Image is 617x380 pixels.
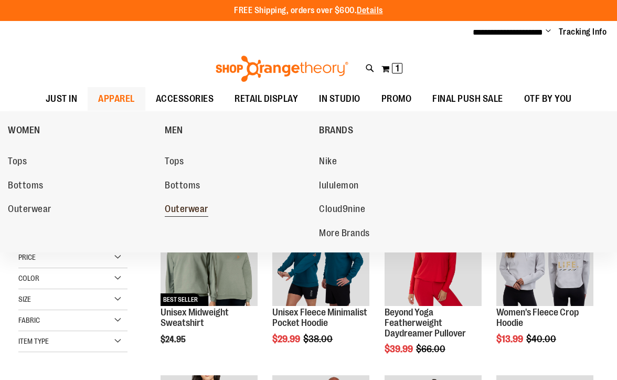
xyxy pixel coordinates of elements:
[319,204,365,217] span: Cloud9nine
[8,204,51,217] span: Outerwear
[385,209,482,308] a: Product image for Beyond Yoga Featherweight Daydreamer PulloverSALE
[18,316,40,324] span: Fabric
[422,87,514,111] a: FINAL PUSH SALE
[526,334,558,344] span: $40.00
[214,56,350,82] img: Shop Orangetheory
[35,87,88,111] a: JUST IN
[396,63,399,73] span: 1
[432,87,503,111] span: FINAL PUSH SALE
[514,87,582,111] a: OTF BY YOU
[416,344,447,354] span: $66.00
[371,87,422,111] a: PROMO
[46,87,78,111] span: JUST IN
[235,87,298,111] span: RETAIL DISPLAY
[319,228,370,241] span: More Brands
[319,180,359,193] span: lululemon
[165,125,183,138] span: MEN
[224,87,309,111] a: RETAIL DISPLAY
[18,295,31,303] span: Size
[524,87,572,111] span: OTF BY YOU
[88,87,145,111] a: APPAREL
[496,334,525,344] span: $13.99
[319,156,337,169] span: Nike
[161,307,229,328] a: Unisex Midweight Sweatshirt
[385,307,466,339] a: Beyond Yoga Featherweight Daydreamer Pullover
[165,180,200,193] span: Bottoms
[319,125,353,138] span: BRANDS
[165,156,184,169] span: Tops
[319,117,471,144] a: BRANDS
[165,152,309,171] a: Tops
[309,87,371,111] a: IN STUDIO
[18,337,49,345] span: Item Type
[165,200,309,219] a: Outerwear
[491,204,599,371] div: product
[381,87,412,111] span: PROMO
[8,156,27,169] span: Tops
[145,87,225,111] a: ACCESSORIES
[272,307,367,328] a: Unisex Fleece Minimalist Pocket Hoodie
[272,209,369,306] img: Unisex Fleece Minimalist Pocket Hoodie
[496,209,593,308] a: Product image for Womens Fleece Crop HoodieSALE
[234,5,383,17] p: FREE Shipping, orders over $600.
[272,334,302,344] span: $29.99
[8,125,40,138] span: WOMEN
[161,293,200,306] span: BEST SELLER
[385,209,482,306] img: Product image for Beyond Yoga Featherweight Daydreamer Pullover
[546,27,551,37] button: Account menu
[8,117,159,144] a: WOMEN
[165,117,314,144] a: MEN
[155,204,263,371] div: product
[165,204,208,217] span: Outerwear
[161,335,187,344] span: $24.95
[161,209,258,308] a: Unisex Midweight SweatshirtBEST SELLER
[303,334,334,344] span: $38.00
[98,87,135,111] span: APPAREL
[165,176,309,195] a: Bottoms
[156,87,214,111] span: ACCESSORIES
[272,209,369,308] a: Unisex Fleece Minimalist Pocket HoodieSALE
[559,26,607,38] a: Tracking Info
[385,344,414,354] span: $39.99
[267,204,375,371] div: product
[319,87,360,111] span: IN STUDIO
[496,307,579,328] a: Women's Fleece Crop Hoodie
[357,6,383,15] a: Details
[18,274,39,282] span: Color
[8,180,44,193] span: Bottoms
[18,253,36,261] span: Price
[161,209,258,306] img: Unisex Midweight Sweatshirt
[496,209,593,306] img: Product image for Womens Fleece Crop Hoodie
